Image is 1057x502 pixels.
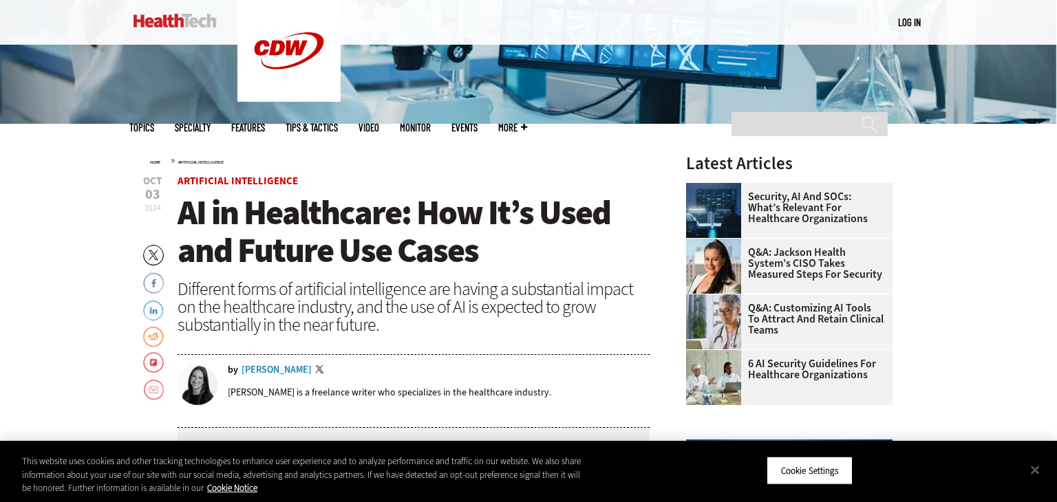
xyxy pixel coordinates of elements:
img: Home [134,14,217,28]
span: 03 [143,188,162,201]
a: doctor on laptop [686,294,748,305]
div: User menu [898,15,921,30]
span: More [498,122,527,133]
img: Erin Laviola [178,365,217,405]
a: Doctors meeting in the office [686,350,748,361]
a: More information about your privacy [207,482,257,494]
button: Close [1020,455,1050,485]
a: security team in high-tech computer room [686,183,748,194]
div: » [150,155,650,166]
div: This website uses cookies and other tracking technologies to enhance user experience and to analy... [22,455,581,495]
a: [PERSON_NAME] [242,365,312,375]
a: Events [451,122,478,133]
a: Security, AI and SOCs: What’s Relevant for Healthcare Organizations [686,191,884,224]
a: Connie Barrera [686,239,748,250]
span: Oct [143,176,162,186]
a: Twitter [315,365,328,376]
button: Cookie Settings [767,456,853,485]
span: Topics [129,122,154,133]
a: Artificial Intelligence [178,174,298,188]
p: [PERSON_NAME] is a freelance writer who specializes in the healthcare industry. [228,386,551,399]
a: Q&A: Jackson Health System’s CISO Takes Measured Steps for Security [686,247,884,280]
div: media player [178,428,650,469]
div: Different forms of artificial intelligence are having a substantial impact on the healthcare indu... [178,280,650,334]
img: Doctors meeting in the office [686,350,741,405]
h3: Latest Articles [686,155,893,172]
span: AI in Healthcare: How It’s Used and Future Use Cases [178,190,610,273]
a: Features [231,122,265,133]
img: doctor on laptop [686,294,741,349]
a: MonITor [400,122,431,133]
a: Log in [898,16,921,28]
a: Tips & Tactics [286,122,338,133]
a: Q&A: Customizing AI Tools To Attract and Retain Clinical Teams [686,303,884,336]
a: Home [150,160,160,165]
a: CDW [237,91,341,105]
a: Video [359,122,379,133]
span: Specialty [175,122,211,133]
img: security team in high-tech computer room [686,183,741,238]
a: 6 AI Security Guidelines for Healthcare Organizations [686,358,884,380]
span: 2024 [145,202,161,213]
a: Artificial Intelligence [178,160,224,165]
span: by [228,365,238,375]
img: Connie Barrera [686,239,741,294]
